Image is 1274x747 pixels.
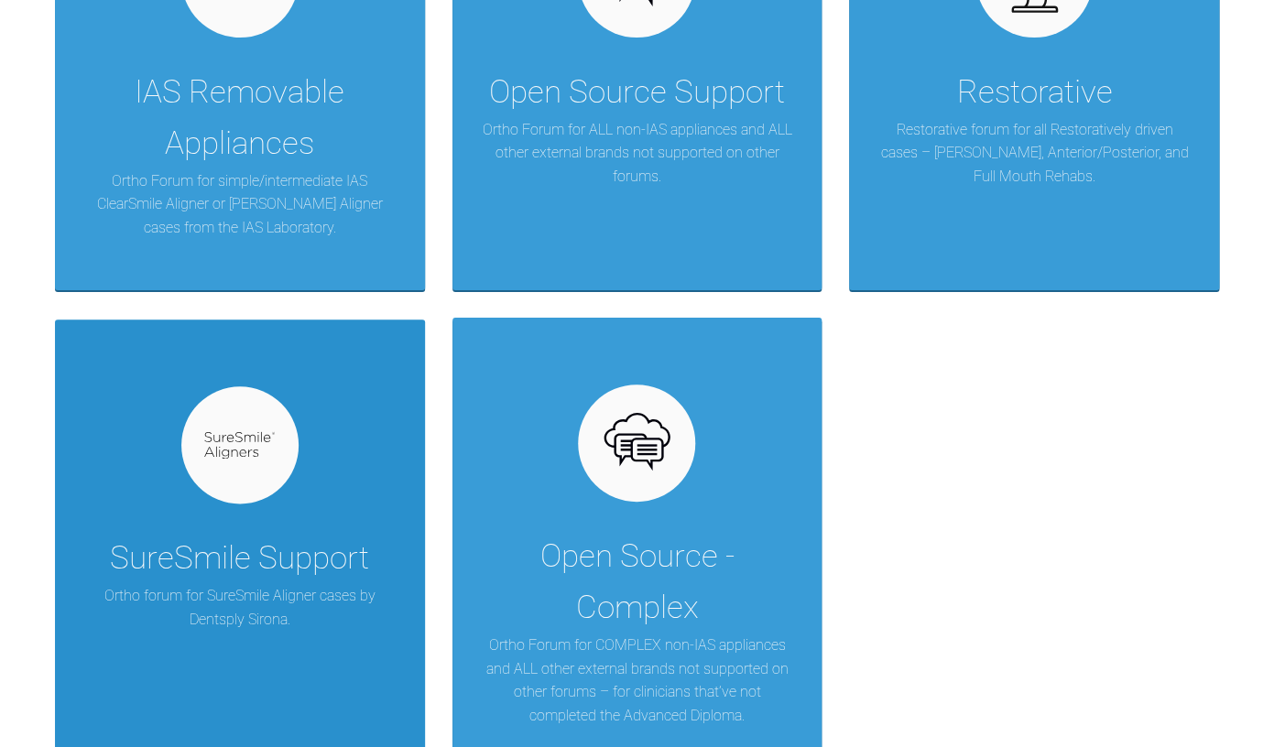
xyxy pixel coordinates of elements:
[480,118,795,189] p: Ortho Forum for ALL non-IAS appliances and ALL other external brands not supported on other forums.
[204,431,275,460] img: suresmile.935bb804.svg
[82,169,397,240] p: Ortho Forum for simple/intermediate IAS ClearSmile Aligner or [PERSON_NAME] Aligner cases from th...
[956,67,1112,118] div: Restorative
[489,67,785,118] div: Open Source Support
[877,118,1192,189] p: Restorative forum for all Restoratively driven cases – [PERSON_NAME], Anterior/Posterior, and Ful...
[602,408,672,479] img: opensource.6e495855.svg
[480,531,795,633] div: Open Source - Complex
[480,633,795,727] p: Ortho Forum for COMPLEX non-IAS appliances and ALL other external brands not supported on other f...
[110,533,369,584] div: SureSmile Support
[82,584,397,631] p: Ortho forum for SureSmile Aligner cases by Dentsply Sirona.
[82,67,397,169] div: IAS Removable Appliances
